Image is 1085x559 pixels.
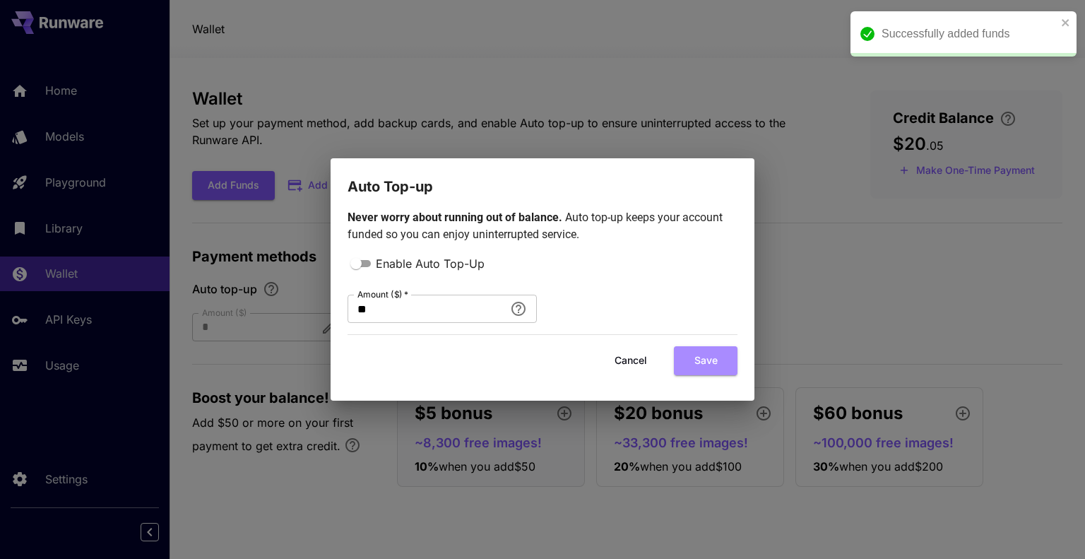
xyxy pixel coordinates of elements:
span: Enable Auto Top-Up [376,255,485,272]
span: Never worry about running out of balance. [348,211,565,224]
button: Cancel [599,346,663,375]
button: close [1061,17,1071,28]
p: Auto top-up keeps your account funded so you can enjoy uninterrupted service. [348,209,737,243]
h2: Auto Top-up [331,158,754,198]
div: Successfully added funds [882,25,1057,42]
button: Save [674,346,737,375]
label: Amount ($) [357,288,408,300]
